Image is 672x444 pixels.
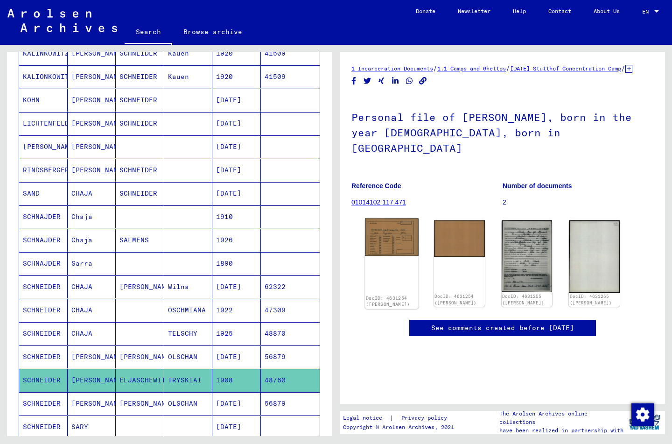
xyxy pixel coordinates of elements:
mat-cell: [DATE] [212,275,261,298]
mat-cell: Chaja [68,205,116,228]
mat-cell: SCHNAJDER [19,252,68,275]
a: DocID: 4631255 ([PERSON_NAME]) [502,294,544,305]
mat-cell: 48870 [261,322,320,345]
mat-cell: Kauen [164,42,213,65]
mat-cell: [DATE] [212,89,261,112]
img: yv_logo.png [627,410,662,434]
mat-cell: 1890 [212,252,261,275]
img: 001.jpg [502,220,553,292]
p: 2 [503,197,653,207]
mat-cell: [DATE] [212,159,261,182]
a: Legal notice [343,413,390,423]
mat-cell: [PERSON_NAME] [68,112,116,135]
mat-cell: 1920 [212,65,261,88]
mat-cell: [PERSON_NAME] [68,135,116,158]
mat-cell: CHAJA [68,182,116,205]
button: Share on LinkedIn [391,75,400,87]
p: have been realized in partnership with [499,426,624,435]
img: Change consent [631,403,654,426]
mat-cell: KALIONKOWITZ [19,65,68,88]
a: See comments created before [DATE] [431,323,574,333]
mat-cell: [PERSON_NAME] [116,345,164,368]
mat-cell: 47309 [261,299,320,322]
mat-cell: TELSCHY [164,322,213,345]
a: 1 Incarceration Documents [351,65,433,72]
mat-cell: 1922 [212,299,261,322]
mat-cell: CHAJA [68,322,116,345]
a: [DATE] Stutthof Concentration Camp [510,65,621,72]
mat-cell: 1908 [212,369,261,392]
b: Number of documents [503,182,572,190]
button: Share on WhatsApp [405,75,414,87]
mat-cell: LICHTENFELD [19,112,68,135]
mat-cell: [PERSON_NAME] [19,135,68,158]
mat-cell: SCHNAJDER [19,229,68,252]
mat-cell: KALINKOWITZ [19,42,68,65]
button: Share on Twitter [363,75,372,87]
mat-cell: Sarra [68,252,116,275]
a: Browse archive [172,21,253,43]
mat-cell: CHAJA [68,299,116,322]
span: / [506,64,510,72]
div: | [343,413,458,423]
mat-cell: Chaja [68,229,116,252]
button: Share on Facebook [349,75,359,87]
mat-cell: SCHNEIDER [116,159,164,182]
mat-cell: [DATE] [212,392,261,415]
mat-cell: 48760 [261,369,320,392]
mat-cell: [PERSON_NAME] [68,89,116,112]
mat-cell: SCHNEIDER [19,299,68,322]
mat-cell: SCHNEIDER [19,322,68,345]
mat-cell: 41509 [261,42,320,65]
mat-cell: SCHNEIDER [116,89,164,112]
img: 002.jpg [434,220,485,257]
mat-cell: [DATE] [212,112,261,135]
mat-cell: SCHNEIDER [116,182,164,205]
mat-cell: [PERSON_NAME] [68,42,116,65]
a: DocID: 4631254 ([PERSON_NAME]) [434,294,476,305]
img: 002.jpg [569,220,620,292]
mat-cell: 1920 [212,42,261,65]
button: Share on Xing [377,75,386,87]
mat-cell: [PERSON_NAME] [116,392,164,415]
mat-cell: SAND [19,182,68,205]
a: 01014102 117.471 [351,198,406,206]
p: Copyright © Arolsen Archives, 2021 [343,423,458,431]
mat-cell: Wilna [164,275,213,298]
h1: Personal file of [PERSON_NAME], born in the year [DEMOGRAPHIC_DATA], born in [GEOGRAPHIC_DATA] [351,96,653,168]
b: Reference Code [351,182,401,190]
mat-cell: 56879 [261,345,320,368]
mat-cell: ELJASCHEWITZ [116,369,164,392]
mat-cell: KOHN [19,89,68,112]
a: Privacy policy [394,413,458,423]
mat-cell: OLSCHAN [164,345,213,368]
mat-cell: OLSCHAN [164,392,213,415]
mat-cell: SCHNEIDER [116,112,164,135]
mat-cell: TRYSKIAI [164,369,213,392]
a: DocID: 4631254 ([PERSON_NAME]) [366,295,410,307]
mat-cell: SCHNEIDER [19,392,68,415]
mat-cell: [DATE] [212,345,261,368]
mat-cell: SCHNEIDER [116,42,164,65]
mat-cell: OSCHMIANA [164,299,213,322]
p: The Arolsen Archives online collections [499,409,624,426]
mat-cell: [DATE] [212,135,261,158]
mat-cell: [PERSON_NAME] [68,65,116,88]
mat-cell: 1910 [212,205,261,228]
mat-cell: 62322 [261,275,320,298]
mat-cell: 1926 [212,229,261,252]
mat-cell: CHAJA [68,275,116,298]
a: Search [125,21,172,45]
span: EN [642,8,652,15]
a: 1.1 Camps and Ghettos [437,65,506,72]
mat-cell: SCHNEIDER [19,345,68,368]
mat-cell: 1925 [212,322,261,345]
mat-cell: [DATE] [212,182,261,205]
mat-cell: SCHNEIDER [19,275,68,298]
mat-cell: 41509 [261,65,320,88]
mat-cell: SCHNEIDER [116,65,164,88]
mat-cell: [PERSON_NAME] [68,392,116,415]
mat-cell: [PERSON_NAME] [68,345,116,368]
mat-cell: SARY [68,416,116,438]
a: DocID: 4631255 ([PERSON_NAME]) [570,294,612,305]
